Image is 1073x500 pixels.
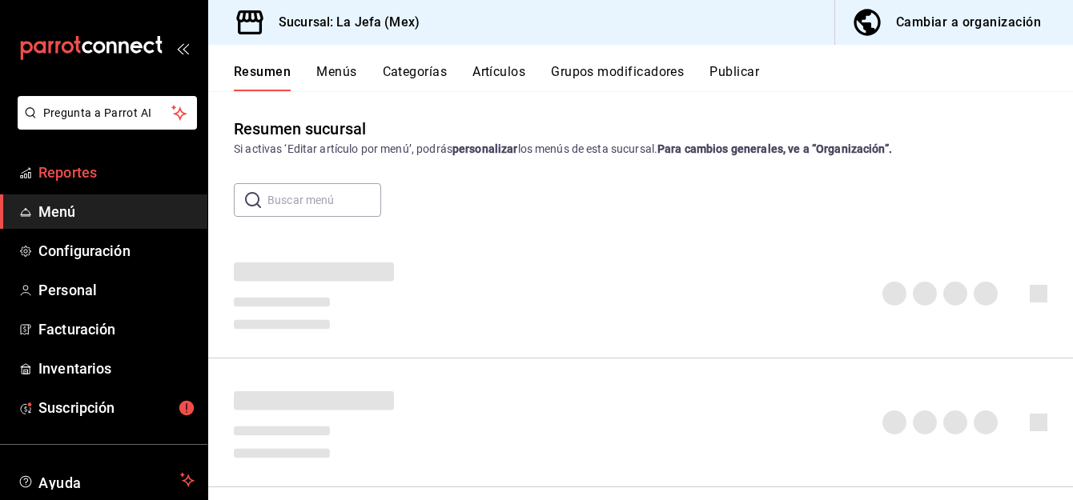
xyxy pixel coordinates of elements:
h3: Sucursal: La Jefa (Mex) [266,13,420,32]
button: Resumen [234,64,291,91]
div: navigation tabs [234,64,1073,91]
strong: personalizar [452,142,518,155]
span: Personal [38,279,195,301]
strong: Para cambios generales, ve a “Organización”. [657,142,892,155]
input: Buscar menú [267,184,381,216]
button: Menús [316,64,356,91]
span: Configuración [38,240,195,262]
button: open_drawer_menu [176,42,189,54]
span: Menú [38,201,195,222]
a: Pregunta a Parrot AI [11,116,197,133]
button: Grupos modificadores [551,64,684,91]
div: Si activas ‘Editar artículo por menú’, podrás los menús de esta sucursal. [234,141,1047,158]
div: Resumen sucursal [234,117,366,141]
button: Publicar [709,64,759,91]
button: Categorías [383,64,448,91]
button: Artículos [472,64,525,91]
span: Facturación [38,318,195,340]
span: Inventarios [38,358,195,379]
button: Pregunta a Parrot AI [18,96,197,130]
span: Ayuda [38,470,174,490]
span: Suscripción [38,397,195,418]
div: Cambiar a organización [896,11,1041,34]
span: Pregunta a Parrot AI [43,105,172,122]
span: Reportes [38,162,195,183]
